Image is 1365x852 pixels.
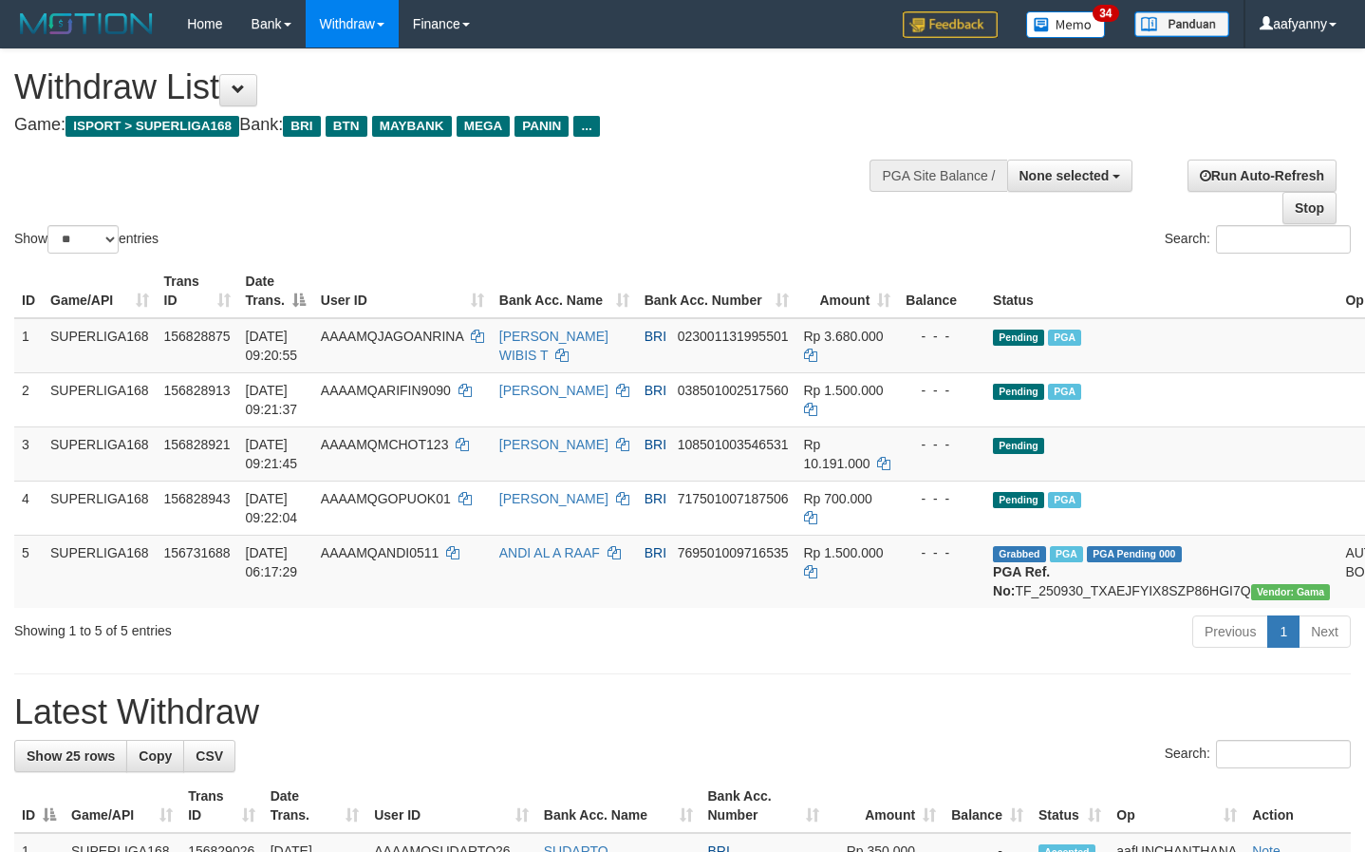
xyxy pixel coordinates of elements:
td: SUPERLIGA168 [43,318,157,373]
span: MEGA [457,116,511,137]
span: Marked by aafsengchandara [1048,492,1081,508]
input: Search: [1216,225,1351,254]
td: SUPERLIGA168 [43,372,157,426]
span: 156828913 [164,383,231,398]
span: BRI [645,329,666,344]
b: PGA Ref. No: [993,564,1050,598]
td: 5 [14,535,43,608]
th: ID: activate to sort column descending [14,779,64,833]
th: Status [985,264,1337,318]
a: CSV [183,740,235,772]
span: Copy 038501002517560 to clipboard [678,383,789,398]
span: Copy [139,748,172,764]
th: Date Trans.: activate to sort column descending [238,264,313,318]
span: MAYBANK [372,116,452,137]
span: 156828921 [164,437,231,452]
span: AAAAMQJAGOANRINA [321,329,463,344]
td: SUPERLIGA168 [43,481,157,535]
select: Showentries [47,225,119,254]
span: None selected [1019,168,1110,183]
th: Game/API: activate to sort column ascending [64,779,180,833]
th: Bank Acc. Name: activate to sort column ascending [536,779,701,833]
span: BRI [645,437,666,452]
span: ... [573,116,599,137]
span: Vendor URL: https://trx31.1velocity.biz [1251,584,1331,600]
span: Rp 1.500.000 [804,383,884,398]
th: Trans ID: activate to sort column ascending [180,779,263,833]
a: Next [1299,615,1351,648]
label: Show entries [14,225,159,254]
th: Balance: activate to sort column ascending [944,779,1031,833]
span: Show 25 rows [27,748,115,764]
td: 3 [14,426,43,481]
span: PANIN [514,116,569,137]
span: AAAAMQGOPUOK01 [321,491,451,506]
th: Date Trans.: activate to sort column ascending [263,779,367,833]
span: BRI [645,545,666,560]
a: Show 25 rows [14,740,127,772]
td: 4 [14,481,43,535]
span: Pending [993,492,1044,508]
span: BTN [326,116,367,137]
input: Search: [1216,740,1351,768]
th: Bank Acc. Number: activate to sort column ascending [701,779,828,833]
span: Copy 769501009716535 to clipboard [678,545,789,560]
td: SUPERLIGA168 [43,535,157,608]
span: [DATE] 09:21:37 [246,383,298,417]
a: [PERSON_NAME] [499,383,608,398]
span: AAAAMQMCHOT123 [321,437,449,452]
span: 34 [1093,5,1118,22]
td: 1 [14,318,43,373]
label: Search: [1165,740,1351,768]
div: - - - [906,435,978,454]
th: Game/API: activate to sort column ascending [43,264,157,318]
div: Showing 1 to 5 of 5 entries [14,614,554,640]
h1: Withdraw List [14,68,891,106]
td: TF_250930_TXAEJFYIX8SZP86HGI7Q [985,535,1337,608]
label: Search: [1165,225,1351,254]
span: BRI [283,116,320,137]
span: Pending [993,438,1044,454]
span: 156828875 [164,329,231,344]
span: 156828943 [164,491,231,506]
span: CSV [196,748,223,764]
span: Marked by aafromsomean [1050,546,1083,562]
span: [DATE] 09:22:04 [246,491,298,525]
th: Status: activate to sort column ascending [1031,779,1109,833]
th: Action [1244,779,1351,833]
span: PGA Pending [1087,546,1182,562]
span: [DATE] 06:17:29 [246,545,298,579]
th: Trans ID: activate to sort column ascending [157,264,238,318]
span: AAAAMQARIFIN9090 [321,383,451,398]
span: Rp 3.680.000 [804,329,884,344]
span: Rp 10.191.000 [804,437,870,471]
td: 2 [14,372,43,426]
th: Bank Acc. Number: activate to sort column ascending [637,264,796,318]
span: Rp 1.500.000 [804,545,884,560]
a: Stop [1282,192,1337,224]
a: [PERSON_NAME] [499,437,608,452]
span: Grabbed [993,546,1046,562]
div: - - - [906,327,978,346]
span: Copy 108501003546531 to clipboard [678,437,789,452]
div: - - - [906,543,978,562]
span: Marked by aafsengchandara [1048,330,1081,346]
span: Pending [993,330,1044,346]
th: ID [14,264,43,318]
span: BRI [645,383,666,398]
span: BRI [645,491,666,506]
span: Copy 023001131995501 to clipboard [678,329,789,344]
img: panduan.png [1134,11,1229,37]
th: Balance [898,264,985,318]
span: [DATE] 09:20:55 [246,329,298,363]
th: Amount: activate to sort column ascending [796,264,899,318]
a: Run Auto-Refresh [1187,160,1337,192]
a: 1 [1267,615,1300,648]
a: Previous [1192,615,1268,648]
div: PGA Site Balance / [869,160,1006,192]
div: - - - [906,489,978,508]
div: - - - [906,381,978,400]
td: SUPERLIGA168 [43,426,157,481]
span: Rp 700.000 [804,491,872,506]
th: Bank Acc. Name: activate to sort column ascending [492,264,637,318]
